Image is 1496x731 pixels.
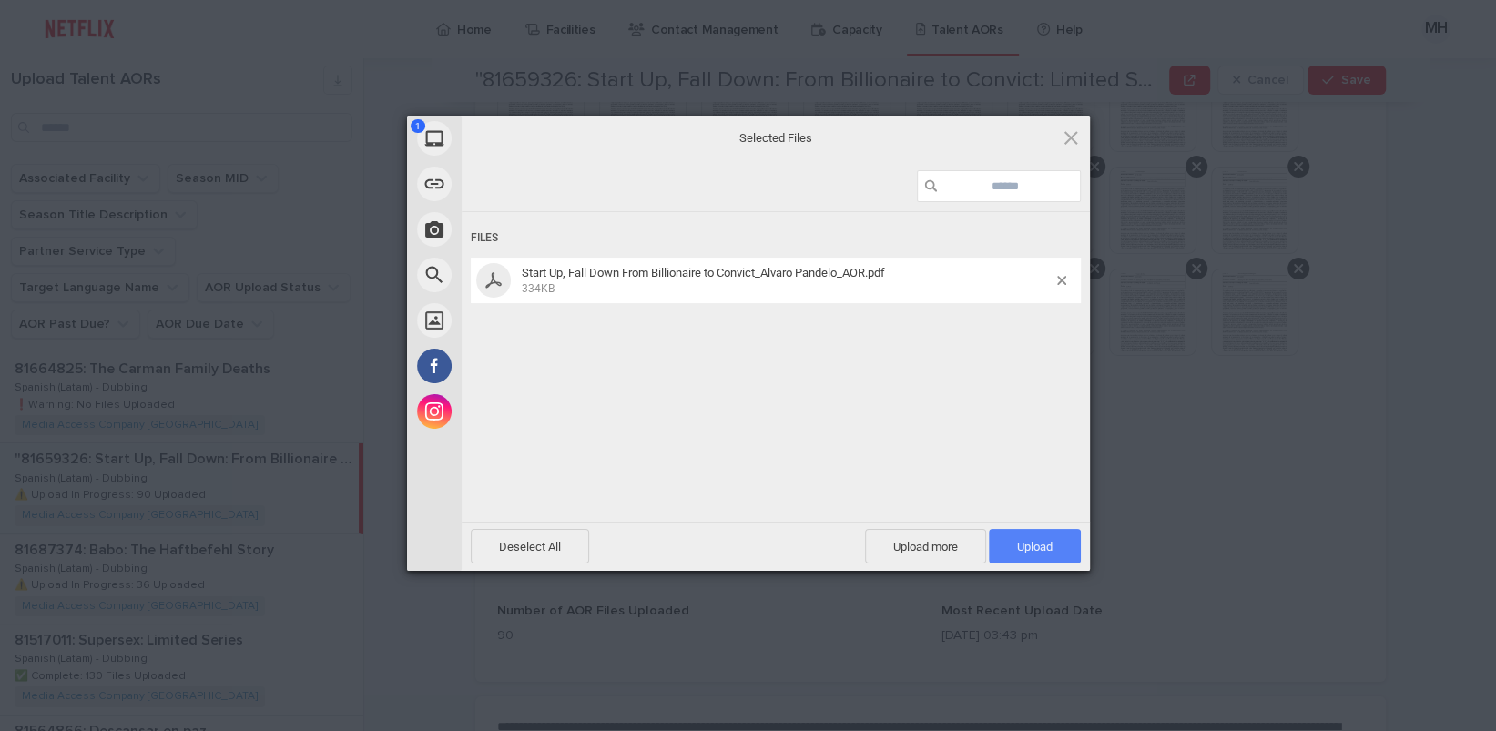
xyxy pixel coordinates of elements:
[407,343,626,389] div: Facebook
[471,529,589,563] span: Deselect All
[1061,127,1081,147] span: Click here or hit ESC to close picker
[407,252,626,298] div: Web Search
[594,129,958,146] span: Selected Files
[407,116,626,161] div: My Device
[407,161,626,207] div: Link (URL)
[522,266,885,279] span: Start Up, Fall Down From Billionaire to Convict_Alvaro Pandelo_AOR.pdf
[1017,540,1053,553] span: Upload
[407,298,626,343] div: Unsplash
[865,529,986,563] span: Upload more
[411,119,425,133] span: 1
[471,221,1081,255] div: Files
[989,529,1081,563] span: Upload
[522,282,555,295] span: 334KB
[407,389,626,434] div: Instagram
[407,207,626,252] div: Take Photo
[516,266,1057,296] span: Start Up, Fall Down From Billionaire to Convict_Alvaro Pandelo_AOR.pdf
